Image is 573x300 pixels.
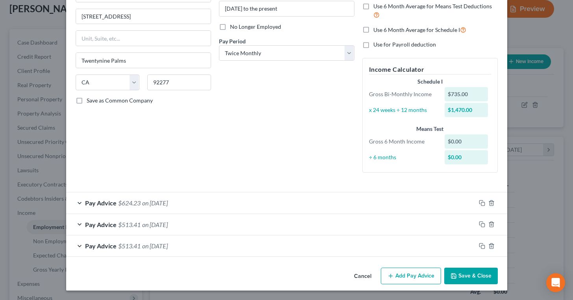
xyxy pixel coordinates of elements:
[348,268,378,284] button: Cancel
[142,221,168,228] span: on [DATE]
[365,106,441,114] div: x 24 weeks ÷ 12 months
[373,26,460,33] span: Use 6 Month Average for Schedule I
[76,9,211,24] input: Enter address...
[219,1,354,16] input: ex: 2 years
[445,134,488,149] div: $0.00
[369,65,491,75] h5: Income Calculator
[85,242,117,250] span: Pay Advice
[85,221,117,228] span: Pay Advice
[147,75,211,90] input: Enter zip...
[365,90,441,98] div: Gross Bi-Monthly Income
[230,23,281,30] span: No Longer Employed
[87,97,153,104] span: Save as Common Company
[445,150,488,164] div: $0.00
[381,268,441,284] button: Add Pay Advice
[142,199,168,207] span: on [DATE]
[118,242,141,250] span: $513.41
[118,221,141,228] span: $513.41
[369,78,491,86] div: Schedule I
[76,53,211,68] input: Enter city...
[546,273,565,292] div: Open Intercom Messenger
[118,199,141,207] span: $624.23
[365,138,441,145] div: Gross 6 Month Income
[219,38,246,45] span: Pay Period
[142,242,168,250] span: on [DATE]
[444,268,498,284] button: Save & Close
[85,199,117,207] span: Pay Advice
[373,41,436,48] span: Use for Payroll deduction
[373,3,492,9] span: Use 6 Month Average for Means Test Deductions
[369,125,491,133] div: Means Test
[76,31,211,46] input: Unit, Suite, etc...
[445,103,488,117] div: $1,470.00
[445,87,488,101] div: $735.00
[365,153,441,161] div: ÷ 6 months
